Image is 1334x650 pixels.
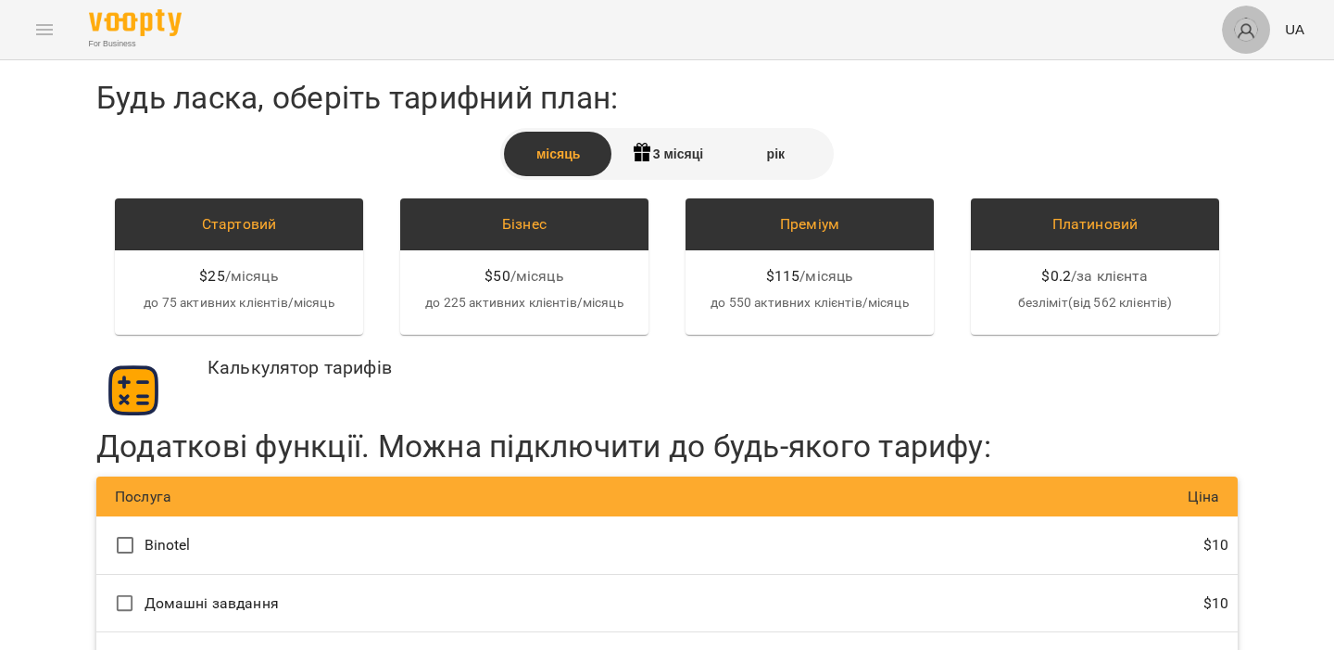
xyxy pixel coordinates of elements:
span: $ [485,265,493,287]
div: рік [722,132,830,176]
span: 0.2 [1051,265,1071,287]
p: безліміт(від 562 клієнтів) [986,294,1204,312]
img: calculator [106,363,161,418]
p: до 75 активних клієнтів/місяць [130,294,348,312]
div: Бізнес [415,213,634,236]
span: $ [766,265,774,287]
button: UA [1277,12,1312,46]
span: / за клієнта [1071,265,1149,287]
span: / місяць [225,265,279,287]
span: 25 [208,265,224,287]
div: Стартовий [130,213,348,236]
span: 50 [493,265,510,287]
span: / місяць [799,265,853,287]
span: For Business [89,38,182,50]
p: до 225 активних клієнтів/місяць [415,294,634,312]
p: $ 10 [1203,534,1228,556]
p: Ціна [667,486,1219,508]
img: avatar_s.png [1233,17,1259,43]
div: При сплаті за три місяці отримайте безкоштовне налаштування акаунту від служби підтримки Voopty [612,132,721,176]
p: до 550 активних клієнтів/місяць [700,294,919,312]
p: $ 10 [1203,593,1228,615]
div: Платиновий [986,213,1204,236]
img: Voopty Logo [89,9,182,36]
span: / місяць [510,265,564,287]
span: UA [1285,19,1304,39]
p: Binotel [145,534,191,556]
div: місяць [504,132,612,176]
div: Преміум [700,213,919,236]
h2: Калькулятор тарифів [208,353,392,421]
p: Домашні завдання [145,593,279,615]
p: Послуга [115,486,667,508]
h2: Будь ласка, оберіть тарифний план: [96,79,1238,117]
span: $ [199,265,208,287]
span: 115 [774,265,799,287]
span: $ [1041,265,1050,287]
h2: Додаткові функції. Можна підключити до будь-якого тарифу: [96,427,991,465]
